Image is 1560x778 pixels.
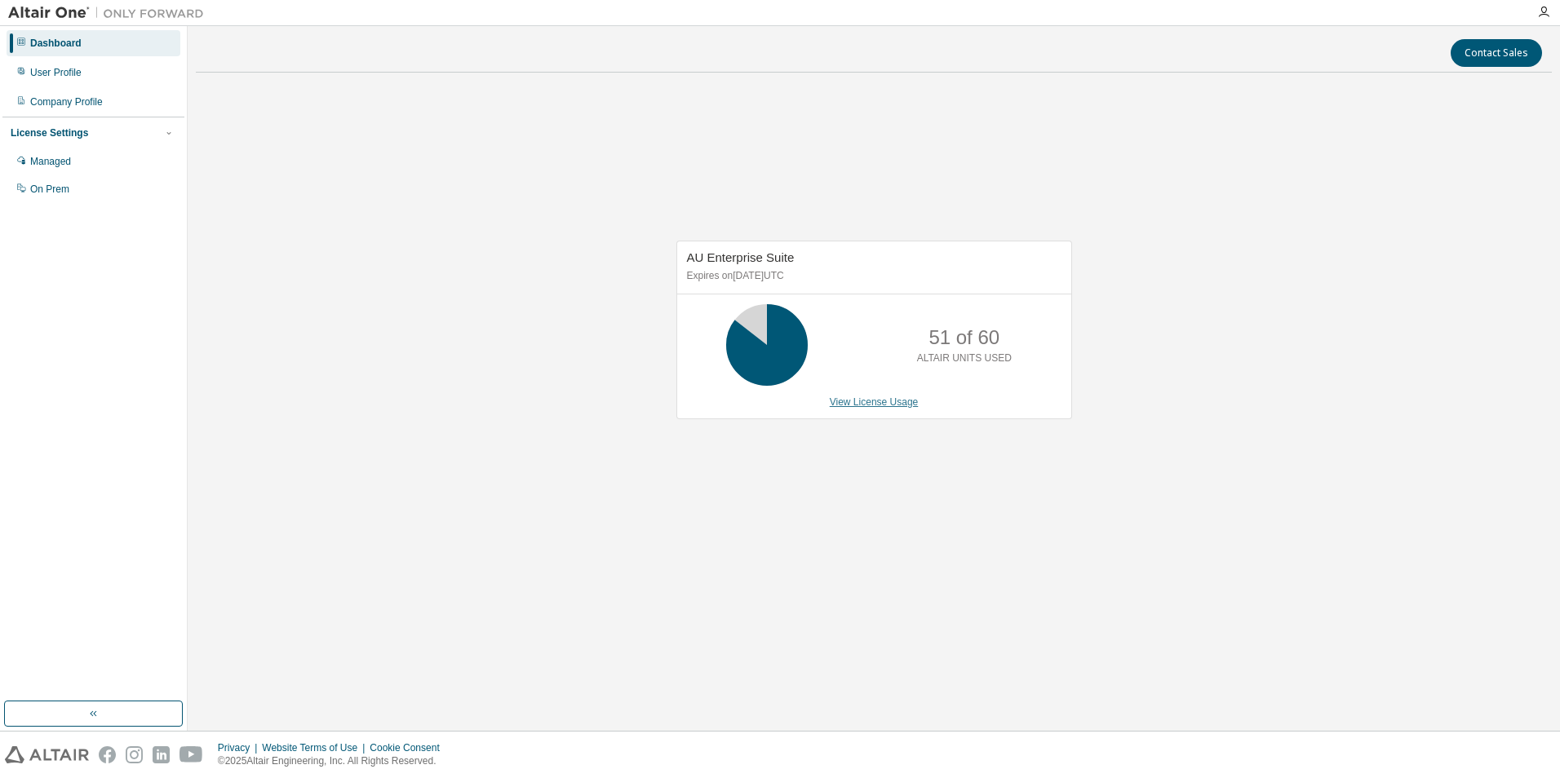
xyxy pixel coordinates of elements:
[30,155,71,168] div: Managed
[1451,39,1542,67] button: Contact Sales
[218,754,450,768] p: © 2025 Altair Engineering, Inc. All Rights Reserved.
[99,746,116,763] img: facebook.svg
[153,746,170,763] img: linkedin.svg
[8,5,212,21] img: Altair One
[917,351,1012,365] p: ALTAIR UNITS USED
[687,250,795,264] span: AU Enterprise Suite
[30,66,82,79] div: User Profile
[928,324,999,351] p: 51 of 60
[370,741,449,754] div: Cookie Consent
[30,37,82,50] div: Dashboard
[5,746,89,763] img: altair_logo.svg
[30,95,103,108] div: Company Profile
[687,269,1057,283] p: Expires on [DATE] UTC
[30,183,69,196] div: On Prem
[262,741,370,754] div: Website Terms of Use
[179,746,203,763] img: youtube.svg
[218,741,262,754] div: Privacy
[11,126,88,139] div: License Settings
[126,746,143,763] img: instagram.svg
[830,396,919,408] a: View License Usage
